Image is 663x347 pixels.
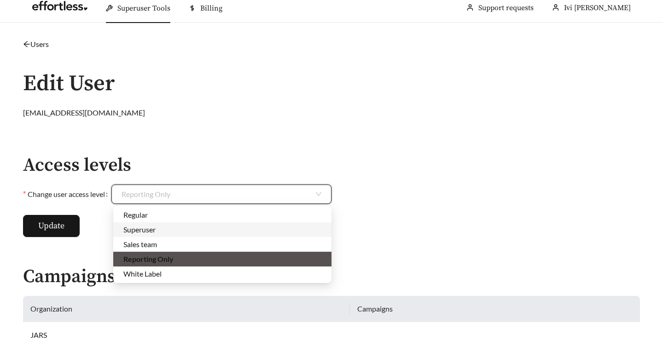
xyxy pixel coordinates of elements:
[23,40,49,48] a: arrow-leftUsers
[23,40,30,48] span: arrow-left
[122,185,321,203] span: Reporting Only
[23,215,80,237] button: Update
[23,155,331,175] h2: Access levels
[23,107,640,118] div: [EMAIL_ADDRESS][DOMAIN_NAME]
[564,3,631,12] span: Ivi [PERSON_NAME]
[123,225,321,235] div: Superuser
[113,222,331,237] div: Superuser
[117,4,170,13] span: Superuser Tools
[123,269,321,279] div: White Label
[200,4,222,13] span: Billing
[113,237,331,252] div: Sales team
[23,185,111,204] label: Change user access level
[23,72,640,96] h1: Edit User
[23,296,350,322] th: Organization
[123,239,321,249] div: Sales team
[113,252,331,266] div: Reporting Only
[350,296,640,322] th: Campaigns
[113,266,331,281] div: White Label
[113,208,331,222] div: Regular
[23,266,640,287] h2: Campaigns
[123,210,321,220] div: Regular
[38,220,64,232] span: Update
[123,254,321,264] div: Reporting Only
[478,3,534,12] a: Support requests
